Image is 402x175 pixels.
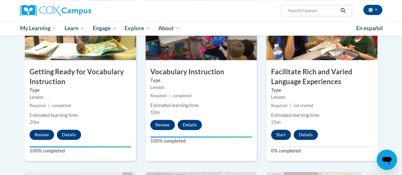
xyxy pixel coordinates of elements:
[30,130,54,140] button: Review
[154,21,184,36] a: About
[169,93,170,98] span: |
[377,150,397,170] iframe: Button to launch messaging window
[89,21,121,36] a: Engage
[57,130,81,140] button: Details
[125,24,150,32] span: Explore
[20,5,134,16] a: Cox Campus
[271,103,287,108] span: Required
[338,7,348,14] button: Search
[266,67,378,87] h3: Facilitate Rich and Varied Language Experiences
[146,67,257,77] h3: Vocabulary Instruction
[20,5,91,16] img: Cox Campus
[30,112,131,119] div: Estimated learning time:
[30,94,131,101] div: Lesson
[52,103,71,108] span: completed
[25,67,136,87] h3: Getting Ready for Vocabulary Instruction
[271,87,373,94] label: Type
[356,25,383,31] span: En español
[271,119,281,125] span: 25m
[178,120,202,130] button: Details
[150,136,252,138] div: Your progress
[271,94,373,101] div: Lesson
[150,93,167,98] span: Required
[271,147,373,154] label: 0% completed
[30,146,131,147] div: Your progress
[363,5,382,15] button: Account Settings
[150,84,252,91] div: Lesson
[150,77,252,84] label: Type
[60,21,89,36] a: Learn
[65,24,85,32] span: Learn
[15,21,387,36] div: Main menu
[271,130,291,140] button: Start
[30,119,39,125] span: 20m
[120,21,154,36] a: Explore
[16,21,61,36] a: My Learning
[271,112,373,119] div: Estimated learning time:
[20,24,56,32] span: My Learning
[287,7,338,14] input: Search Courses
[150,138,252,145] label: 100% completed
[294,130,318,140] button: Details
[352,22,387,35] a: En español
[290,103,291,108] span: |
[150,110,160,115] span: 10m
[30,87,131,94] label: Type
[150,120,175,130] button: Review
[30,103,46,108] span: Required
[48,103,50,108] span: |
[93,24,117,32] span: Engage
[173,93,192,98] span: completed
[150,102,252,109] div: Estimated learning time:
[158,24,180,32] span: About
[294,103,313,108] span: not started
[30,147,131,154] label: 100% completed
